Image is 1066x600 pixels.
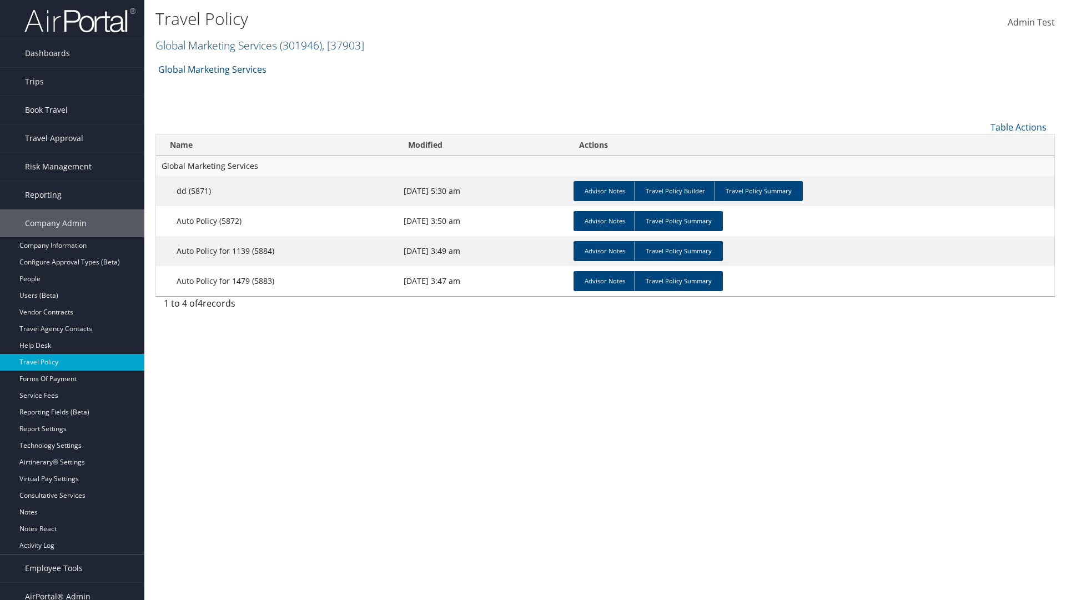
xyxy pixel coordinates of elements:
[156,206,398,236] td: Auto Policy (5872)
[155,7,755,31] h1: Travel Policy
[398,176,569,206] td: [DATE] 5:30 am
[158,58,266,81] a: Global Marketing Services
[634,211,723,231] a: Travel Policy Summary
[25,39,70,67] span: Dashboards
[25,554,83,582] span: Employee Tools
[25,153,92,181] span: Risk Management
[280,38,322,53] span: ( 301946 )
[634,181,716,201] a: Travel Policy Builder
[574,271,636,291] a: Advisor Notes
[990,121,1047,133] a: Table Actions
[574,241,636,261] a: Advisor Notes
[25,96,68,124] span: Book Travel
[156,236,398,266] td: Auto Policy for 1139 (5884)
[156,156,1054,176] td: Global Marketing Services
[634,271,723,291] a: Travel Policy Summary
[714,181,803,201] a: Travel Policy Summary
[156,134,398,156] th: Name: activate to sort column ascending
[25,209,87,237] span: Company Admin
[398,236,569,266] td: [DATE] 3:49 am
[198,297,203,309] span: 4
[398,206,569,236] td: [DATE] 3:50 am
[156,176,398,206] td: dd (5871)
[634,241,723,261] a: Travel Policy Summary
[156,266,398,296] td: Auto Policy for 1479 (5883)
[164,297,372,316] div: 1 to 4 of records
[398,266,569,296] td: [DATE] 3:47 am
[25,181,62,209] span: Reporting
[322,38,364,53] span: , [ 37903 ]
[398,134,569,156] th: Modified: activate to sort column ascending
[155,38,364,53] a: Global Marketing Services
[1008,16,1055,28] span: Admin Test
[25,124,83,152] span: Travel Approval
[569,134,1054,156] th: Actions
[24,7,135,33] img: airportal-logo.png
[25,68,44,96] span: Trips
[574,211,636,231] a: Advisor Notes
[1008,6,1055,40] a: Admin Test
[574,181,636,201] a: Advisor Notes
